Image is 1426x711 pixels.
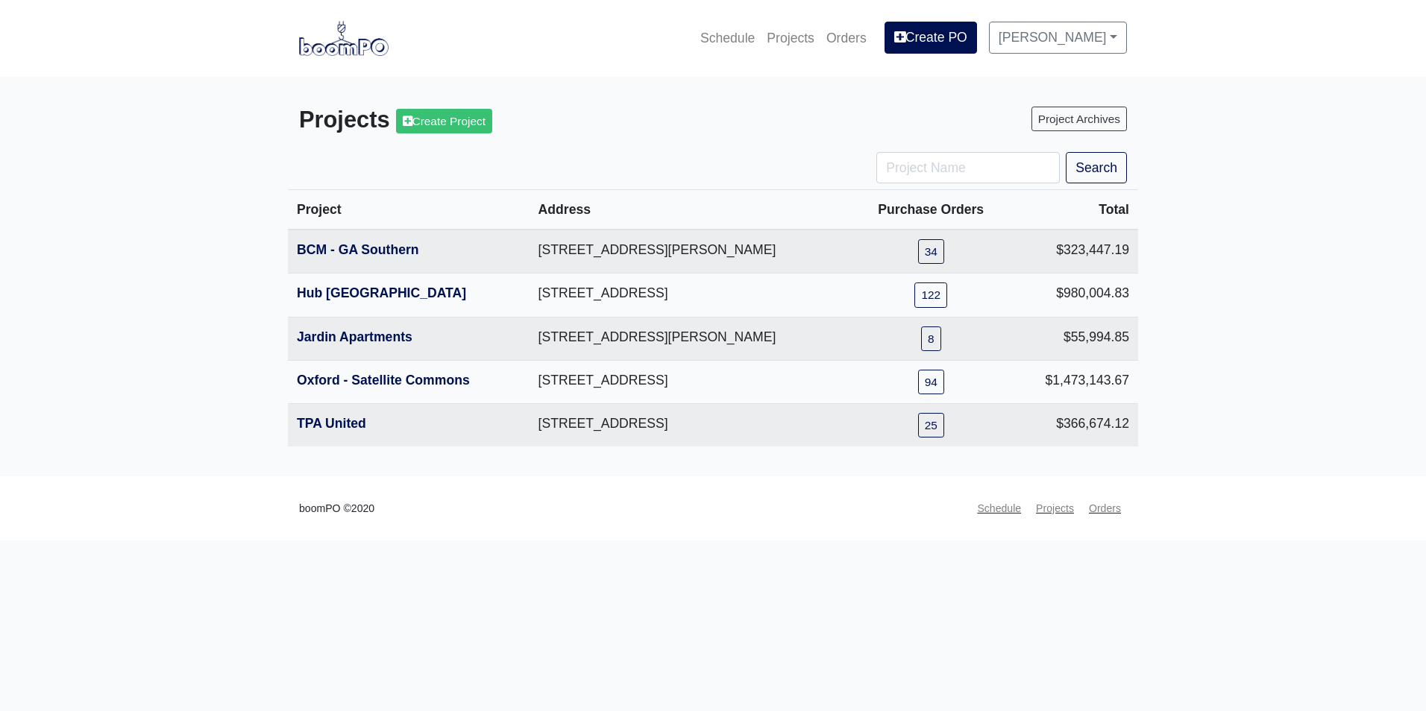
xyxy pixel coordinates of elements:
a: 25 [918,413,944,437]
small: boomPO ©2020 [299,500,374,517]
a: Projects [761,22,820,54]
a: Schedule [694,22,761,54]
td: $323,447.19 [1009,230,1138,274]
a: Project Archives [1031,107,1127,131]
a: Create PO [885,22,977,53]
th: Purchase Orders [852,190,1009,230]
td: $980,004.83 [1009,274,1138,317]
th: Project [288,190,530,230]
td: [STREET_ADDRESS] [530,360,853,403]
td: [STREET_ADDRESS][PERSON_NAME] [530,317,853,360]
td: $1,473,143.67 [1009,360,1138,403]
a: 122 [914,282,947,307]
a: Orders [820,22,873,54]
h3: Projects [299,107,702,134]
img: boomPO [299,21,389,55]
a: BCM - GA Southern [297,242,419,257]
td: $366,674.12 [1009,403,1138,446]
td: $55,994.85 [1009,317,1138,360]
input: Project Name [876,152,1060,183]
th: Address [530,190,853,230]
a: 34 [918,239,944,264]
td: [STREET_ADDRESS] [530,274,853,317]
a: Hub [GEOGRAPHIC_DATA] [297,285,466,300]
a: Orders [1083,494,1127,523]
button: Search [1066,152,1127,183]
a: Create Project [396,109,492,133]
a: Jardin Apartments [297,329,412,344]
td: [STREET_ADDRESS][PERSON_NAME] [530,230,853,274]
a: 8 [921,326,941,351]
a: Oxford - Satellite Commons [297,373,470,388]
a: Schedule [971,494,1027,523]
th: Total [1009,190,1138,230]
a: [PERSON_NAME] [989,22,1127,53]
a: Projects [1030,494,1080,523]
td: [STREET_ADDRESS] [530,403,853,446]
a: 94 [918,370,944,394]
a: TPA United [297,416,366,431]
